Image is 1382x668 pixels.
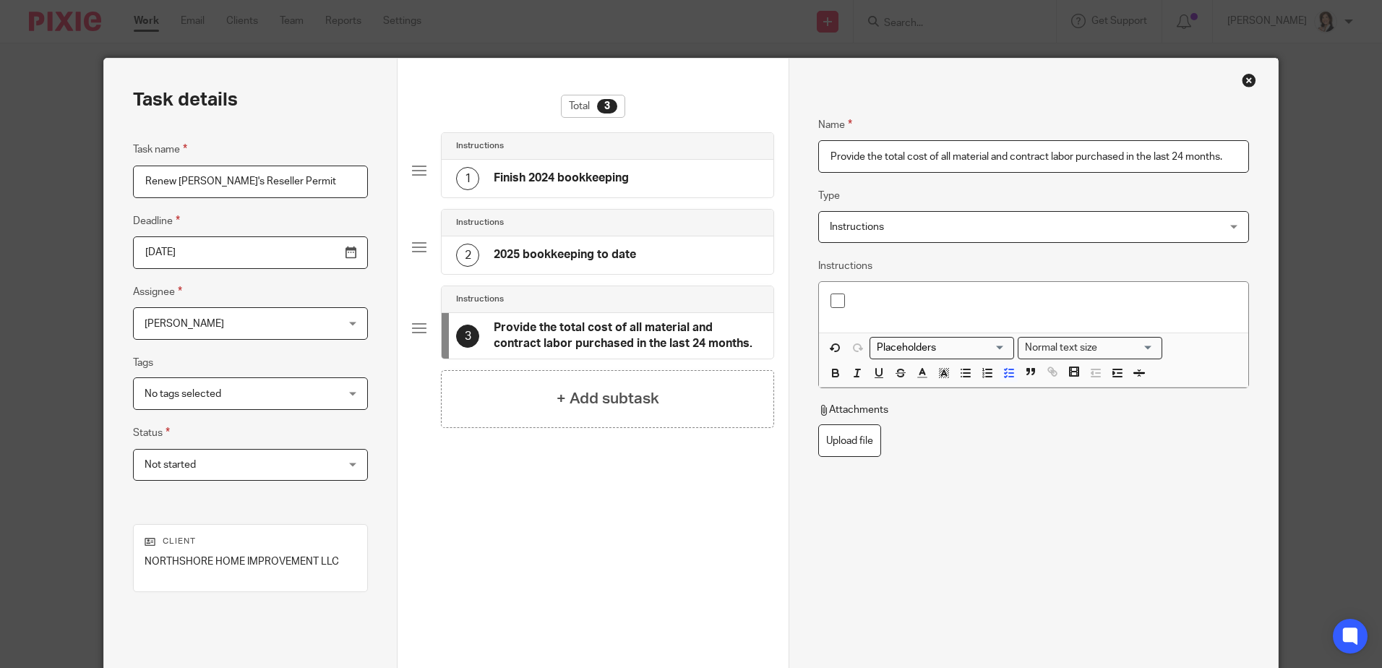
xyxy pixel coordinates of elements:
[145,460,196,470] span: Not started
[494,320,759,351] h4: Provide the total cost of all material and contract labor purchased in the last 24 months.
[456,167,479,190] div: 1
[597,99,617,114] div: 3
[145,389,221,399] span: No tags selected
[818,116,852,133] label: Name
[818,424,881,457] label: Upload file
[1021,341,1100,356] span: Normal text size
[818,403,888,417] p: Attachments
[870,337,1014,359] div: Placeholders
[145,319,224,329] span: [PERSON_NAME]
[872,341,1005,356] input: Search for option
[818,189,840,203] label: Type
[1102,341,1154,356] input: Search for option
[456,325,479,348] div: 3
[133,87,238,112] h2: Task details
[133,283,182,300] label: Assignee
[1242,73,1256,87] div: Close this dialog window
[456,294,504,305] h4: Instructions
[818,259,872,273] label: Instructions
[133,236,368,269] input: Pick a date
[145,554,356,569] p: NORTHSHORE HOME IMPROVEMENT LLC
[145,536,356,547] p: Client
[456,140,504,152] h4: Instructions
[494,171,629,186] h4: Finish 2024 bookkeeping
[494,247,636,262] h4: 2025 bookkeeping to date
[870,337,1014,359] div: Search for option
[1018,337,1162,359] div: Search for option
[133,213,180,229] label: Deadline
[557,387,659,410] h4: + Add subtask
[561,95,625,118] div: Total
[1018,337,1162,359] div: Text styles
[456,217,504,228] h4: Instructions
[133,424,170,441] label: Status
[456,244,479,267] div: 2
[133,356,153,370] label: Tags
[133,166,368,198] input: Task name
[133,141,187,158] label: Task name
[830,222,884,232] span: Instructions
